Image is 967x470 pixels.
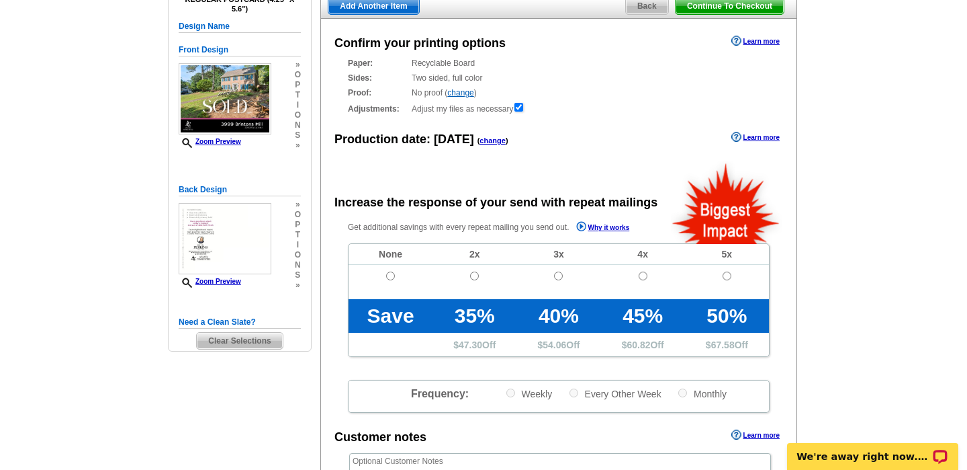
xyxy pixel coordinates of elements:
[348,57,408,69] strong: Paper:
[179,63,271,134] img: small-thumb.jpg
[348,57,770,69] div: Recyclable Board
[731,132,780,143] a: Learn more
[348,102,770,115] div: Adjust my files as necessary
[506,389,515,397] input: Weekly
[627,340,650,350] span: 60.82
[179,184,301,196] h5: Back Design
[348,72,770,84] div: Two sided, full color
[295,250,301,260] span: o
[179,44,301,56] h5: Front Design
[295,90,301,100] span: t
[477,136,508,145] span: ( )
[295,120,301,130] span: n
[349,244,432,265] td: None
[295,60,301,70] span: »
[334,34,506,52] div: Confirm your printing options
[295,240,301,250] span: i
[685,299,769,333] td: 50%
[601,299,685,333] td: 45%
[569,389,578,397] input: Every Other Week
[295,80,301,90] span: p
[711,340,735,350] span: 67.58
[349,299,432,333] td: Save
[348,72,408,84] strong: Sides:
[295,210,301,220] span: o
[295,110,301,120] span: o
[295,220,301,230] span: p
[179,138,241,145] a: Zoom Preview
[348,87,408,99] strong: Proof:
[516,299,600,333] td: 40%
[348,87,770,99] div: No proof ( )
[348,220,658,235] p: Get additional savings with every repeat mailing you send out.
[295,280,301,290] span: »
[516,333,600,356] td: $ Off
[295,230,301,240] span: t
[731,36,780,46] a: Learn more
[505,387,553,400] label: Weekly
[432,244,516,265] td: 2x
[295,70,301,80] span: o
[731,430,780,440] a: Learn more
[295,200,301,210] span: »
[295,260,301,270] span: n
[671,161,782,244] img: biggestImpact.png
[479,136,506,145] a: change
[434,132,474,146] span: [DATE]
[179,203,271,274] img: small-thumb.jpg
[685,244,769,265] td: 5x
[432,333,516,356] td: $ Off
[179,20,301,33] h5: Design Name
[432,299,516,333] td: 35%
[447,88,473,97] a: change
[459,340,482,350] span: 47.30
[516,244,600,265] td: 3x
[295,130,301,141] span: s
[334,130,508,149] div: Production date:
[568,387,661,400] label: Every Other Week
[576,221,630,235] a: Why it works
[295,100,301,110] span: i
[179,278,241,285] a: Zoom Preview
[295,270,301,280] span: s
[334,428,426,446] div: Customer notes
[678,389,687,397] input: Monthly
[197,333,282,349] span: Clear Selections
[179,316,301,329] h5: Need a Clean Slate?
[543,340,566,350] span: 54.06
[601,333,685,356] td: $ Off
[295,141,301,151] span: »
[778,428,967,470] iframe: LiveChat chat widget
[348,103,408,115] strong: Adjustments:
[411,388,469,399] span: Frequency:
[685,333,769,356] td: $ Off
[677,387,727,400] label: Monthly
[601,244,685,265] td: 4x
[334,194,657,212] div: Increase the response of your send with repeat mailings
